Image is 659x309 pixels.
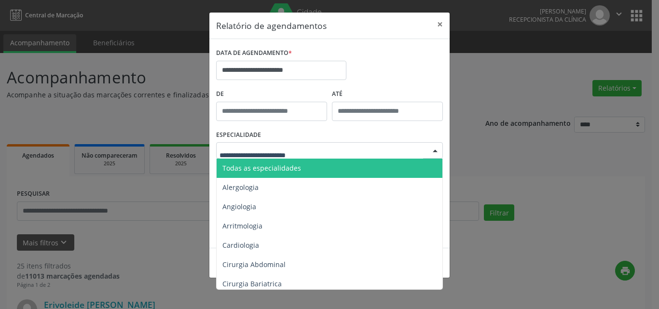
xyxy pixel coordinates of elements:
span: Arritmologia [222,221,262,230]
span: Alergologia [222,183,259,192]
span: Angiologia [222,202,256,211]
span: Cirurgia Bariatrica [222,279,282,288]
label: De [216,87,327,102]
span: Cirurgia Abdominal [222,260,286,269]
span: Todas as especialidades [222,163,301,173]
label: ESPECIALIDADE [216,128,261,143]
h5: Relatório de agendamentos [216,19,327,32]
label: DATA DE AGENDAMENTO [216,46,292,61]
span: Cardiologia [222,241,259,250]
label: ATÉ [332,87,443,102]
button: Close [430,13,450,36]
